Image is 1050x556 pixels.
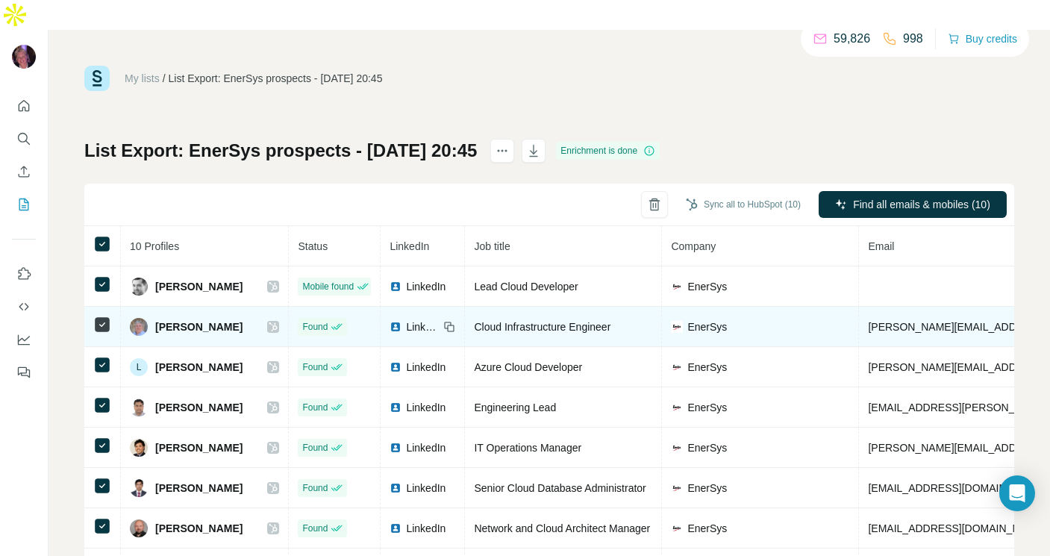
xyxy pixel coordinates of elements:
img: LinkedIn logo [390,361,401,373]
div: List Export: EnerSys prospects - [DATE] 20:45 [169,71,383,86]
span: [PERSON_NAME] [155,279,243,294]
button: My lists [12,191,36,218]
span: Find all emails & mobiles (10) [853,197,990,212]
span: EnerSys [687,400,727,415]
img: company-logo [671,482,683,494]
span: [PERSON_NAME] [155,360,243,375]
span: Found [302,320,328,334]
span: Engineering Lead [474,402,556,413]
span: [PERSON_NAME] [155,400,243,415]
span: Mobile found [302,280,354,293]
button: Buy credits [948,28,1017,49]
img: company-logo [671,402,683,413]
img: company-logo [671,522,683,534]
img: Avatar [130,278,148,296]
span: EnerSys [687,481,727,496]
button: Dashboard [12,326,36,353]
p: 998 [903,30,923,48]
span: EnerSys [687,279,727,294]
img: LinkedIn logo [390,442,401,454]
span: Found [302,441,328,455]
span: Job title [474,240,510,252]
img: LinkedIn logo [390,482,401,494]
img: company-logo [671,442,683,454]
button: actions [490,139,514,163]
div: Enrichment is done [556,142,660,160]
span: Network and Cloud Architect Manager [474,522,650,534]
span: 10 Profiles [130,240,179,252]
span: [EMAIL_ADDRESS][DOMAIN_NAME] [868,482,1045,494]
span: Cloud Infrastructure Engineer [474,321,610,333]
span: Found [302,481,328,495]
img: Avatar [130,439,148,457]
span: LinkedIn [406,400,446,415]
button: Search [12,125,36,152]
span: [EMAIL_ADDRESS][DOMAIN_NAME] [868,522,1045,534]
span: Email [868,240,894,252]
a: My lists [125,72,160,84]
span: LinkedIn [406,440,446,455]
img: company-logo [671,361,683,373]
p: 59,826 [834,30,870,48]
img: Avatar [130,479,148,497]
img: LinkedIn logo [390,281,401,293]
button: Sync all to HubSpot (10) [675,193,811,216]
span: LinkedIn [406,319,439,334]
span: Senior Cloud Database Administrator [474,482,646,494]
button: Find all emails & mobiles (10) [819,191,1007,218]
span: EnerSys [687,440,727,455]
span: Company [671,240,716,252]
img: LinkedIn logo [390,321,401,333]
img: company-logo [671,321,683,333]
span: EnerSys [687,521,727,536]
img: Avatar [12,45,36,69]
img: company-logo [671,281,683,293]
li: / [163,71,166,86]
span: IT Operations Manager [474,442,581,454]
span: EnerSys [687,360,727,375]
span: LinkedIn [406,481,446,496]
button: Enrich CSV [12,158,36,185]
img: LinkedIn logo [390,522,401,534]
img: LinkedIn logo [390,402,401,413]
button: Use Surfe on LinkedIn [12,260,36,287]
img: Avatar [130,519,148,537]
div: Open Intercom Messenger [999,475,1035,511]
h1: List Export: EnerSys prospects - [DATE] 20:45 [84,139,477,163]
span: Azure Cloud Developer [474,361,582,373]
img: Surfe Logo [84,66,110,91]
span: LinkedIn [390,240,429,252]
span: LinkedIn [406,521,446,536]
span: Lead Cloud Developer [474,281,578,293]
span: Found [302,360,328,374]
span: EnerSys [687,319,727,334]
span: [PERSON_NAME] [155,481,243,496]
button: Use Surfe API [12,293,36,320]
span: [PERSON_NAME] [155,521,243,536]
span: Found [302,401,328,414]
span: LinkedIn [406,279,446,294]
button: Feedback [12,359,36,386]
button: Quick start [12,93,36,119]
span: [PERSON_NAME] [155,440,243,455]
div: L [130,358,148,376]
span: LinkedIn [406,360,446,375]
span: Found [302,522,328,535]
img: Avatar [130,399,148,416]
img: Avatar [130,318,148,336]
span: Status [298,240,328,252]
span: [PERSON_NAME] [155,319,243,334]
